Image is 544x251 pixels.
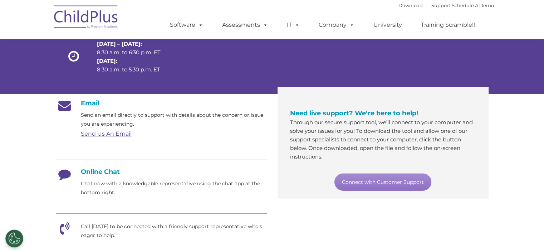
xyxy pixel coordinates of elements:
iframe: Chat Widget [384,11,544,251]
p: Through our secure support tool, we’ll connect to your computer and solve your issues for you! To... [290,118,476,161]
strong: [DATE]: [97,57,117,64]
p: Send an email directly to support with details about the concern or issue you are experiencing. [81,111,267,129]
a: IT [280,18,307,32]
a: University [366,18,409,32]
a: Company [312,18,362,32]
a: Connect with Customer Support [334,174,431,191]
font: | [398,2,494,8]
h4: Email [56,99,267,107]
a: Send Us An Email [81,130,132,137]
p: Call [DATE] to be connected with a friendly support representative who's eager to help. [81,222,267,240]
p: Chat now with a knowledgable representative using the chat app at the bottom right. [81,179,267,197]
span: Need live support? We’re here to help! [290,109,418,117]
h4: Online Chat [56,168,267,176]
p: 8:30 a.m. to 6:30 p.m. ET 8:30 a.m. to 5:30 p.m. ET [97,40,173,74]
a: Download [398,2,423,8]
a: Assessments [215,18,275,32]
a: Software [163,18,210,32]
a: Schedule A Demo [452,2,494,8]
img: ChildPlus by Procare Solutions [50,0,122,36]
a: Support [431,2,450,8]
strong: [DATE] – [DATE]: [97,40,142,47]
button: Cookies Settings [5,230,23,247]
